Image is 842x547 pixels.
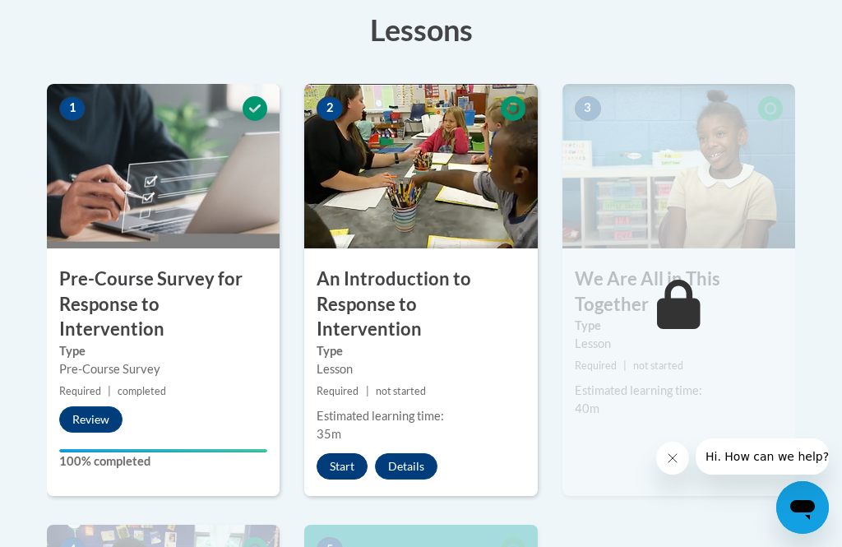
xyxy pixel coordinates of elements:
[376,385,426,397] span: not started
[656,442,689,475] iframe: Close message
[108,385,111,397] span: |
[47,267,280,342] h3: Pre-Course Survey for Response to Intervention
[575,96,601,121] span: 3
[59,406,123,433] button: Review
[317,385,359,397] span: Required
[304,267,537,342] h3: An Introduction to Response to Intervention
[59,449,267,452] div: Your progress
[59,385,101,397] span: Required
[317,407,525,425] div: Estimated learning time:
[317,96,343,121] span: 2
[575,317,783,335] label: Type
[59,342,267,360] label: Type
[59,452,267,471] label: 100% completed
[575,335,783,353] div: Lesson
[696,438,829,475] iframe: Message from company
[59,96,86,121] span: 1
[366,385,369,397] span: |
[575,401,599,415] span: 40m
[562,267,795,318] h3: We Are All in This Together
[623,359,627,372] span: |
[317,360,525,378] div: Lesson
[118,385,166,397] span: completed
[575,382,783,400] div: Estimated learning time:
[776,481,829,534] iframe: Button to launch messaging window
[59,360,267,378] div: Pre-Course Survey
[375,453,437,480] button: Details
[317,427,341,441] span: 35m
[575,359,617,372] span: Required
[304,84,537,248] img: Course Image
[47,84,280,248] img: Course Image
[47,9,795,50] h3: Lessons
[633,359,683,372] span: not started
[317,453,368,480] button: Start
[317,342,525,360] label: Type
[562,84,795,248] img: Course Image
